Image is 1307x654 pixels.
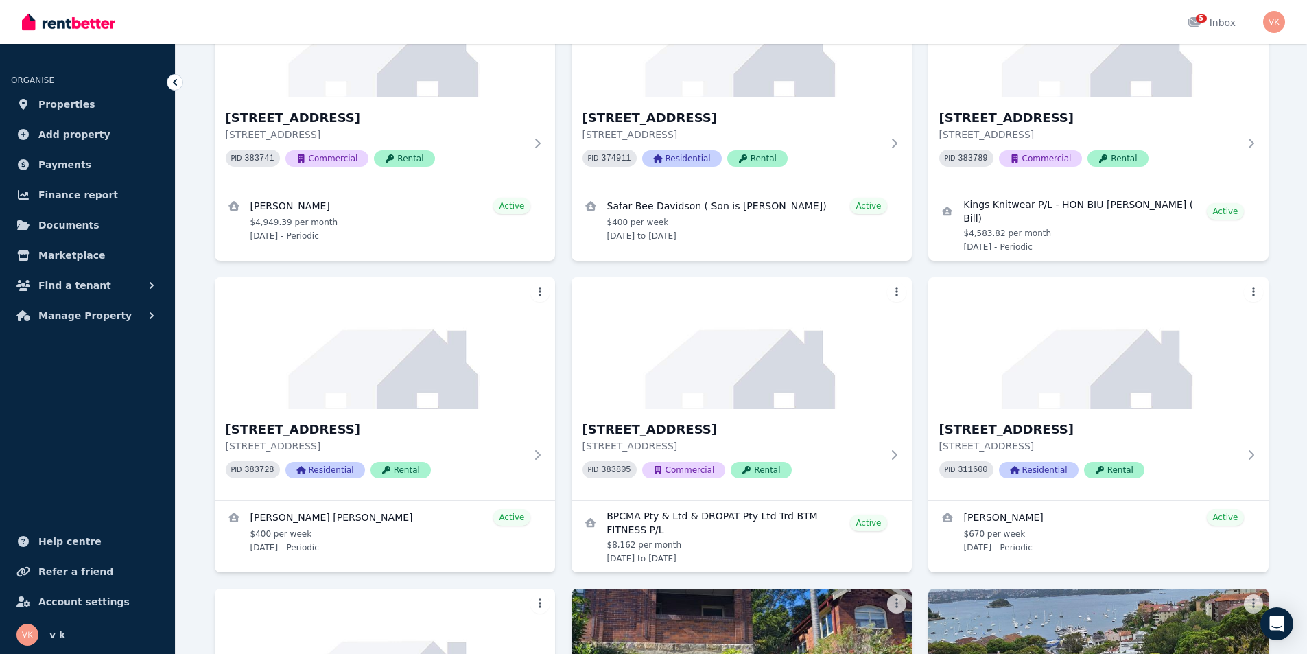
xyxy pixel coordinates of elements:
[939,108,1238,128] h3: [STREET_ADDRESS]
[642,462,726,478] span: Commercial
[226,108,525,128] h3: [STREET_ADDRESS]
[11,151,164,178] a: Payments
[939,420,1238,439] h3: [STREET_ADDRESS]
[16,624,38,646] img: v k
[572,277,912,500] a: 3/42 Seton Rd, Moorebank[STREET_ADDRESS][STREET_ADDRESS]PID 383805CommercialRental
[928,501,1269,561] a: View details for Phillip Wild
[285,150,369,167] span: Commercial
[530,594,550,614] button: More options
[38,217,99,233] span: Documents
[38,307,132,324] span: Manage Property
[1188,16,1236,30] div: Inbox
[887,594,906,614] button: More options
[38,533,102,550] span: Help centre
[11,242,164,269] a: Marketplace
[244,465,274,475] code: 383728
[11,121,164,148] a: Add property
[38,187,118,203] span: Finance report
[999,150,1083,167] span: Commercial
[588,154,599,162] small: PID
[945,466,956,474] small: PID
[244,154,274,163] code: 383741
[215,189,555,250] a: View details for GIOVANNI FARRAONE
[231,466,242,474] small: PID
[285,462,365,478] span: Residential
[928,189,1269,261] a: View details for Kings Knitwear P/L - HON BIU LAU ( Bill)
[38,156,91,173] span: Payments
[572,189,912,250] a: View details for Safar Bee Davidson ( Son is Cooper)
[11,588,164,616] a: Account settings
[572,277,912,409] img: 3/42 Seton Rd, Moorebank
[939,128,1238,141] p: [STREET_ADDRESS]
[588,466,599,474] small: PID
[1263,11,1285,33] img: v k
[215,277,555,500] a: 2/58 Lawrie Dr, Collingwood Park[STREET_ADDRESS][STREET_ADDRESS]PID 383728ResidentialRental
[572,501,912,572] a: View details for BPCMA Pty & Ltd & DROPAT Pty Ltd Trd BTM FITNESS P/L
[231,154,242,162] small: PID
[582,128,882,141] p: [STREET_ADDRESS]
[374,150,434,167] span: Rental
[38,96,95,113] span: Properties
[1244,594,1263,614] button: More options
[945,154,956,162] small: PID
[642,150,722,167] span: Residential
[370,462,431,478] span: Rental
[601,465,631,475] code: 383805
[1084,462,1144,478] span: Rental
[939,439,1238,453] p: [STREET_ADDRESS]
[11,528,164,555] a: Help centre
[226,128,525,141] p: [STREET_ADDRESS]
[582,439,882,453] p: [STREET_ADDRESS]
[530,283,550,302] button: More options
[22,12,115,32] img: RentBetter
[601,154,631,163] code: 374911
[38,277,111,294] span: Find a tenant
[11,75,54,85] span: ORGANISE
[38,594,130,610] span: Account settings
[11,91,164,118] a: Properties
[226,439,525,453] p: [STREET_ADDRESS]
[727,150,788,167] span: Rental
[226,420,525,439] h3: [STREET_ADDRESS]
[731,462,791,478] span: Rental
[215,277,555,409] img: 2/58 Lawrie Dr, Collingwood Park
[958,154,987,163] code: 383789
[11,558,164,585] a: Refer a friend
[11,302,164,329] button: Manage Property
[38,247,105,264] span: Marketplace
[1196,14,1207,23] span: 5
[1244,283,1263,302] button: More options
[928,277,1269,500] a: 7/5 Wolseley Street, Drummoyne[STREET_ADDRESS][STREET_ADDRESS]PID 311600ResidentialRental
[49,627,65,643] span: v k
[38,126,110,143] span: Add property
[887,283,906,302] button: More options
[999,462,1079,478] span: Residential
[215,501,555,561] a: View details for Jasmin Cathy Brown
[11,272,164,299] button: Find a tenant
[958,465,987,475] code: 311600
[11,211,164,239] a: Documents
[1260,607,1293,640] div: Open Intercom Messenger
[582,420,882,439] h3: [STREET_ADDRESS]
[928,277,1269,409] img: 7/5 Wolseley Street, Drummoyne
[582,108,882,128] h3: [STREET_ADDRESS]
[11,181,164,209] a: Finance report
[38,563,113,580] span: Refer a friend
[1087,150,1148,167] span: Rental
